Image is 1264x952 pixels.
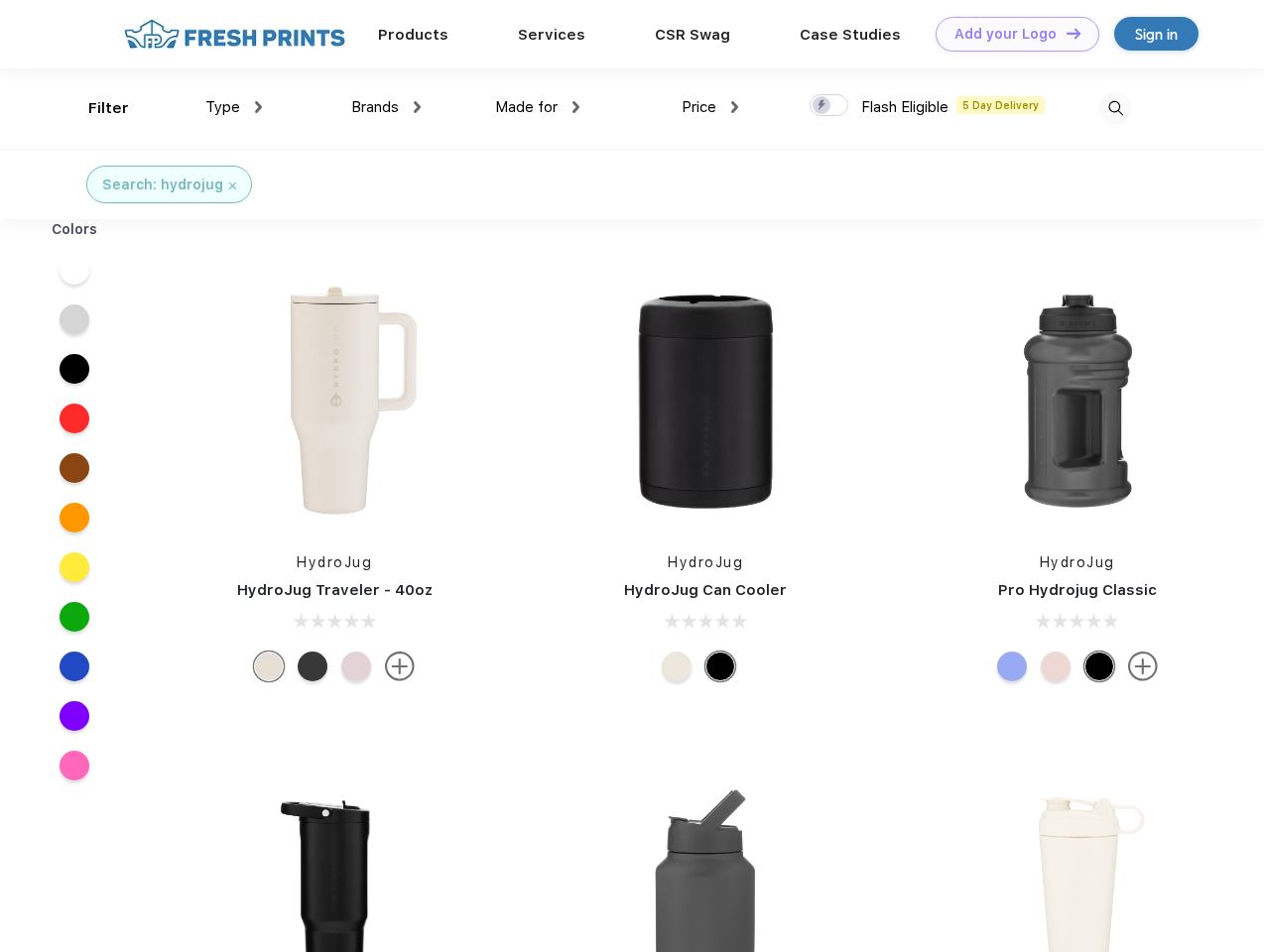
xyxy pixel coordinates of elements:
div: Pink Sand [341,652,371,681]
div: Add your Logo [954,26,1057,43]
img: more.svg [385,652,415,681]
img: func=resize&h=266 [946,269,1209,533]
img: dropdown.png [414,101,421,113]
div: Cream [254,652,284,681]
a: HydroJug [668,554,743,570]
div: Search: hydrojug [102,175,223,195]
span: Type [205,98,240,116]
a: HydroJug [1040,554,1115,570]
img: fo%20logo%202.webp [118,17,351,52]
img: dropdown.png [731,101,738,113]
div: Pink Sand [1041,652,1071,681]
span: Made for [495,98,558,116]
span: Price [682,98,716,116]
a: Sign in [1114,17,1199,51]
img: filter_cancel.svg [229,182,236,189]
img: func=resize&h=266 [202,269,466,533]
span: Brands [351,98,399,116]
img: dropdown.png [572,101,579,113]
div: Black [705,652,735,681]
img: dropdown.png [255,101,262,113]
a: HydroJug [297,554,372,570]
div: Filter [88,97,129,120]
a: Pro Hydrojug Classic [998,581,1157,599]
img: func=resize&h=266 [573,269,837,533]
a: HydroJug Can Cooler [624,581,787,599]
img: desktop_search.svg [1099,92,1132,125]
a: HydroJug Traveler - 40oz [237,581,433,599]
span: Flash Eligible [861,98,948,116]
span: 5 Day Delivery [956,96,1045,114]
img: DT [1067,28,1080,39]
div: Sign in [1135,23,1178,46]
img: more.svg [1128,652,1158,681]
div: Hyper Blue [997,652,1027,681]
a: Products [378,26,448,44]
div: Cream [662,652,692,681]
div: Black [1084,652,1114,681]
div: Black [298,652,327,681]
div: Colors [37,219,113,240]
